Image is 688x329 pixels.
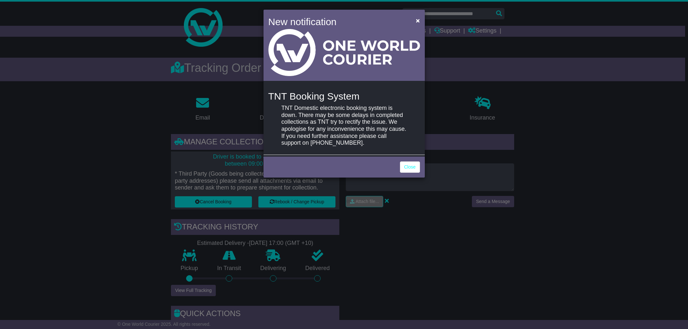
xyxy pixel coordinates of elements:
h4: New notification [268,15,407,29]
img: Light [268,29,420,76]
a: Close [400,161,420,173]
button: Close [413,14,423,27]
span: × [416,17,420,24]
p: TNT Domestic electronic booking system is down. There may be some delays in completed collections... [281,105,406,147]
h4: TNT Booking System [268,91,420,102]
